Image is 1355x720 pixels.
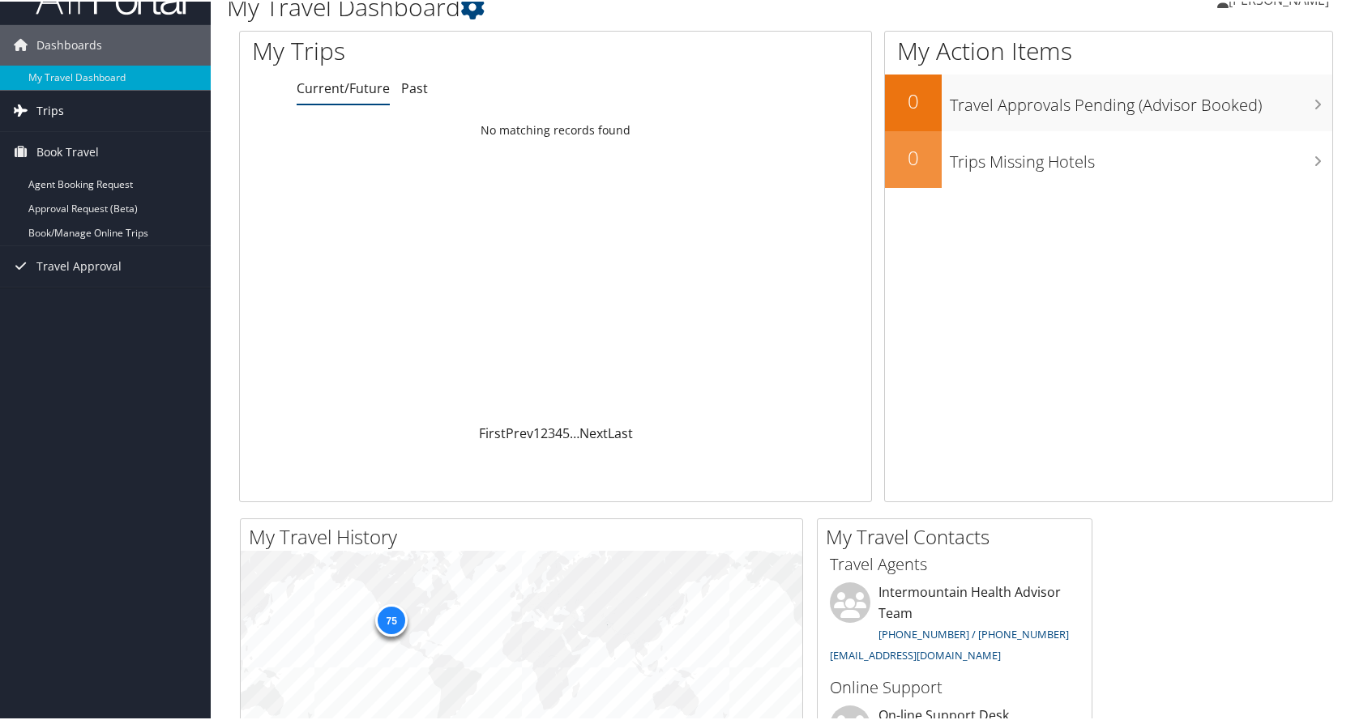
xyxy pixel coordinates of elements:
[506,423,533,441] a: Prev
[830,646,1001,661] a: [EMAIL_ADDRESS][DOMAIN_NAME]
[249,522,802,549] h2: My Travel History
[822,581,1088,667] li: Intermountain Health Advisor Team
[950,84,1332,115] h3: Travel Approvals Pending (Advisor Booked)
[826,522,1092,549] h2: My Travel Contacts
[401,78,428,96] a: Past
[579,423,608,441] a: Next
[885,32,1332,66] h1: My Action Items
[479,423,506,441] a: First
[878,625,1069,640] a: [PHONE_NUMBER] / [PHONE_NUMBER]
[252,32,596,66] h1: My Trips
[570,423,579,441] span: …
[950,141,1332,172] h3: Trips Missing Hotels
[375,603,408,635] div: 75
[885,143,942,170] h2: 0
[548,423,555,441] a: 3
[36,23,102,64] span: Dashboards
[830,675,1079,697] h3: Online Support
[608,423,633,441] a: Last
[885,86,942,113] h2: 0
[830,552,1079,574] h3: Travel Agents
[297,78,390,96] a: Current/Future
[533,423,541,441] a: 1
[555,423,562,441] a: 4
[541,423,548,441] a: 2
[36,130,99,171] span: Book Travel
[36,89,64,130] span: Trips
[562,423,570,441] a: 5
[885,73,1332,130] a: 0Travel Approvals Pending (Advisor Booked)
[885,130,1332,186] a: 0Trips Missing Hotels
[240,114,871,143] td: No matching records found
[36,245,122,285] span: Travel Approval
